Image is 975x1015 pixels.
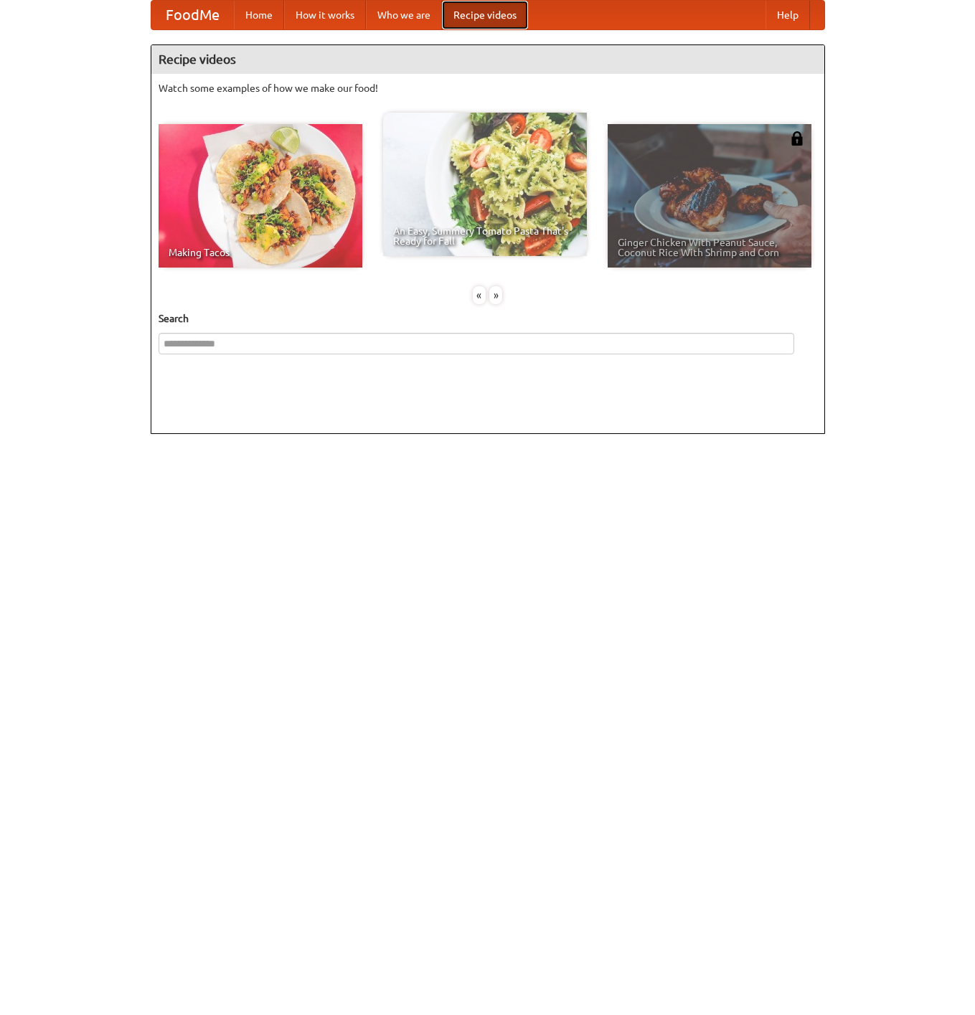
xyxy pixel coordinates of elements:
a: FoodMe [151,1,234,29]
a: Home [234,1,284,29]
div: « [473,286,486,304]
a: Recipe videos [442,1,528,29]
h4: Recipe videos [151,45,824,74]
img: 483408.png [790,131,804,146]
span: An Easy, Summery Tomato Pasta That's Ready for Fall [393,226,577,246]
a: An Easy, Summery Tomato Pasta That's Ready for Fall [383,113,587,256]
a: Who we are [366,1,442,29]
a: Making Tacos [159,124,362,268]
p: Watch some examples of how we make our food! [159,81,817,95]
h5: Search [159,311,817,326]
a: How it works [284,1,366,29]
div: » [489,286,502,304]
a: Help [766,1,810,29]
span: Making Tacos [169,247,352,258]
